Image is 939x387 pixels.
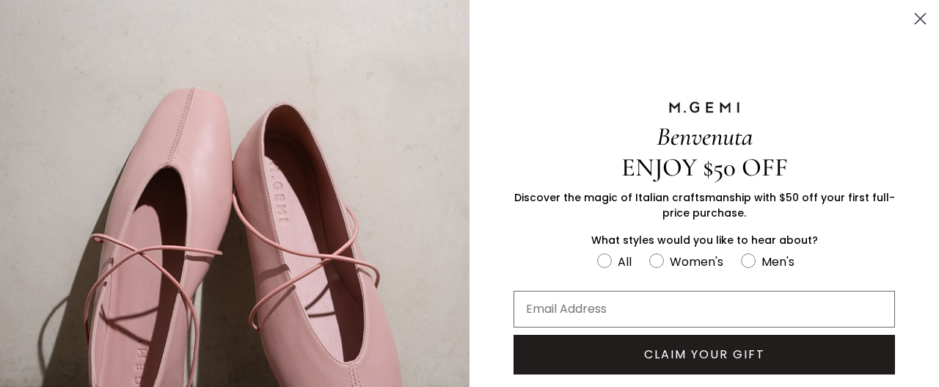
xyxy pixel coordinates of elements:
[670,253,723,271] div: Women's
[907,6,933,32] button: Close dialog
[668,101,741,114] img: M.GEMI
[591,233,818,247] span: What styles would you like to hear about?
[657,121,753,152] span: Benvenuta
[514,335,895,375] button: CLAIM YOUR GIFT
[514,291,895,328] input: Email Address
[618,253,632,271] div: All
[761,253,794,271] div: Men's
[514,190,895,220] span: Discover the magic of Italian craftsmanship with $50 off your first full-price purchase.
[621,152,788,183] span: ENJOY $50 OFF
